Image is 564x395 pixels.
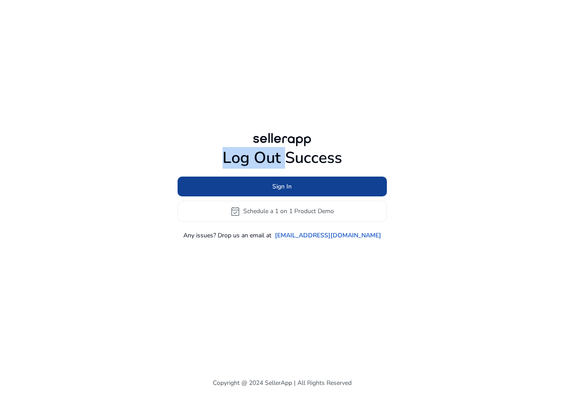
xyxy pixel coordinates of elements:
[230,206,241,217] span: event_available
[275,231,381,240] a: [EMAIL_ADDRESS][DOMAIN_NAME]
[178,177,387,196] button: Sign In
[178,201,387,222] button: event_availableSchedule a 1 on 1 Product Demo
[272,182,292,191] span: Sign In
[183,231,271,240] p: Any issues? Drop us an email at
[178,148,387,167] h1: Log Out Success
